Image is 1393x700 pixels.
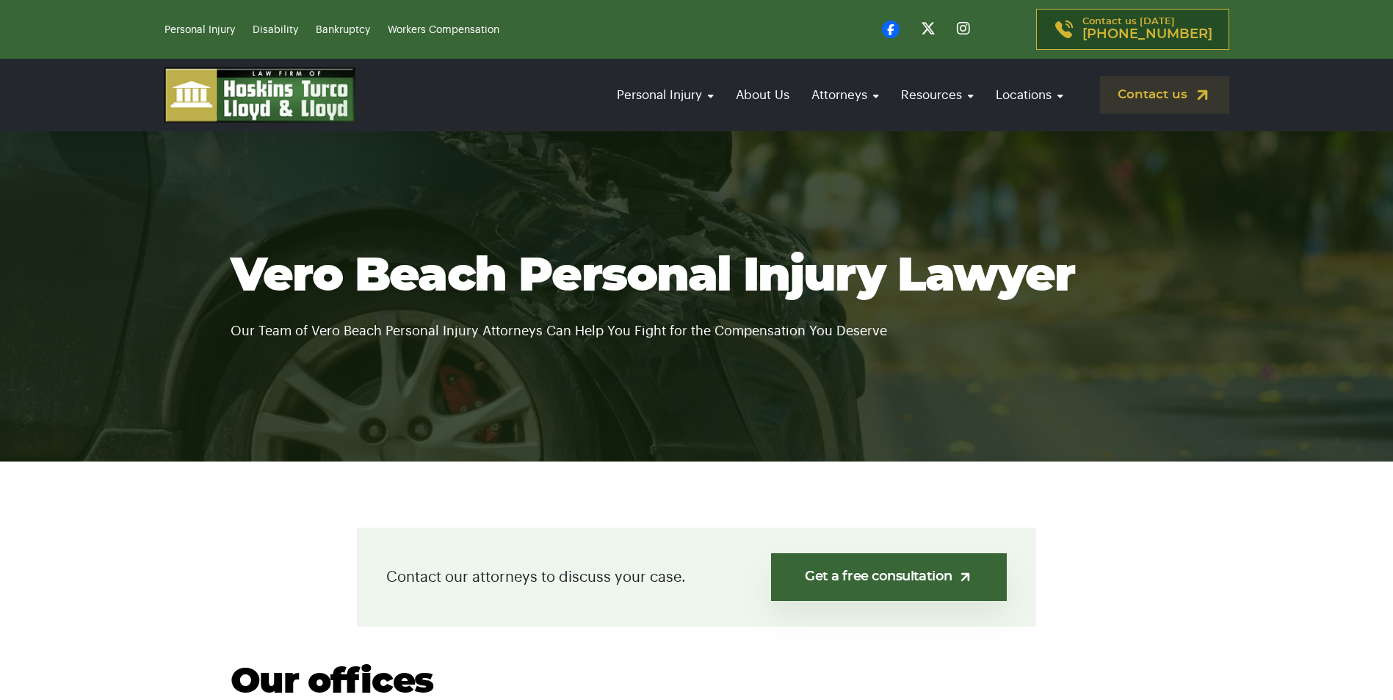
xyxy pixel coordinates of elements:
a: Workers Compensation [388,25,499,35]
a: Bankruptcy [316,25,370,35]
a: Locations [988,74,1071,116]
a: Get a free consultation [771,553,1007,601]
a: Personal Injury [609,74,721,116]
span: [PHONE_NUMBER] [1082,27,1212,42]
a: Personal Injury [164,25,235,35]
img: logo [164,68,355,123]
div: Contact our attorneys to discuss your case. [357,528,1036,627]
h1: Vero Beach Personal Injury Lawyer [231,251,1163,302]
a: Resources [894,74,981,116]
img: arrow-up-right-light.svg [958,569,973,585]
a: Contact us [1100,76,1229,114]
a: Contact us [DATE][PHONE_NUMBER] [1036,9,1229,50]
a: Disability [253,25,298,35]
a: About Us [728,74,797,116]
p: Contact us [DATE] [1082,17,1212,42]
a: Attorneys [804,74,886,116]
p: Our Team of Vero Beach Personal Injury Attorneys Can Help You Fight for the Compensation You Deserve [231,302,1163,342]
